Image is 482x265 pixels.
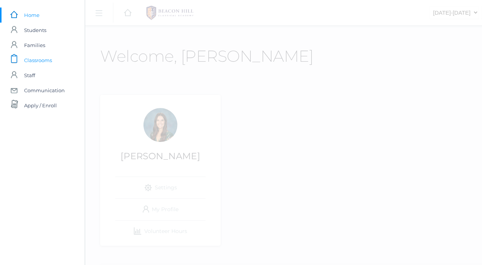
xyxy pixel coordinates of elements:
span: Families [24,38,45,53]
span: Communication [24,83,65,98]
span: Home [24,8,40,23]
span: Students [24,23,46,38]
span: Staff [24,68,35,83]
span: Classrooms [24,53,52,68]
span: Apply / Enroll [24,98,57,113]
